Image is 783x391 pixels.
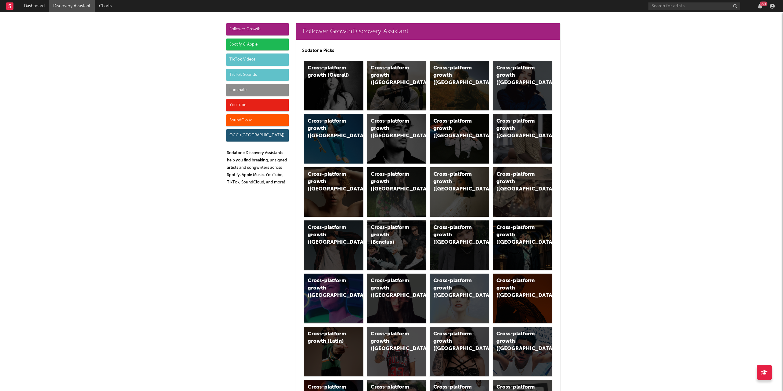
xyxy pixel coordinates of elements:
[304,327,363,376] a: Cross-platform growth (Latin)
[304,114,363,164] a: Cross-platform growth ([GEOGRAPHIC_DATA])
[367,61,426,110] a: Cross-platform growth ([GEOGRAPHIC_DATA])
[433,171,475,193] div: Cross-platform growth ([GEOGRAPHIC_DATA])
[760,2,767,6] div: 99 +
[304,220,363,270] a: Cross-platform growth ([GEOGRAPHIC_DATA])
[493,327,552,376] a: Cross-platform growth ([GEOGRAPHIC_DATA])
[226,99,289,111] div: YouTube
[493,274,552,323] a: Cross-platform growth ([GEOGRAPHIC_DATA])
[433,65,475,87] div: Cross-platform growth ([GEOGRAPHIC_DATA])
[493,61,552,110] a: Cross-platform growth ([GEOGRAPHIC_DATA])
[304,167,363,217] a: Cross-platform growth ([GEOGRAPHIC_DATA])
[367,327,426,376] a: Cross-platform growth ([GEOGRAPHIC_DATA])
[226,129,289,142] div: OCC ([GEOGRAPHIC_DATA])
[367,274,426,323] a: Cross-platform growth ([GEOGRAPHIC_DATA])
[371,171,412,193] div: Cross-platform growth ([GEOGRAPHIC_DATA])
[308,224,349,246] div: Cross-platform growth ([GEOGRAPHIC_DATA])
[493,114,552,164] a: Cross-platform growth ([GEOGRAPHIC_DATA])
[433,118,475,140] div: Cross-platform growth ([GEOGRAPHIC_DATA]/GSA)
[371,65,412,87] div: Cross-platform growth ([GEOGRAPHIC_DATA])
[308,171,349,193] div: Cross-platform growth ([GEOGRAPHIC_DATA])
[648,2,740,10] input: Search for artists
[430,274,489,323] a: Cross-platform growth ([GEOGRAPHIC_DATA])
[304,61,363,110] a: Cross-platform growth (Overall)
[493,220,552,270] a: Cross-platform growth ([GEOGRAPHIC_DATA])
[430,114,489,164] a: Cross-platform growth ([GEOGRAPHIC_DATA]/GSA)
[367,220,426,270] a: Cross-platform growth (Benelux)
[367,114,426,164] a: Cross-platform growth ([GEOGRAPHIC_DATA])
[433,224,475,246] div: Cross-platform growth ([GEOGRAPHIC_DATA])
[430,167,489,217] a: Cross-platform growth ([GEOGRAPHIC_DATA])
[308,118,349,140] div: Cross-platform growth ([GEOGRAPHIC_DATA])
[758,4,762,9] button: 99+
[227,149,289,186] p: Sodatone Discovery Assistants help you find breaking, unsigned artists and songwriters across Spo...
[371,330,412,352] div: Cross-platform growth ([GEOGRAPHIC_DATA])
[496,277,538,299] div: Cross-platform growth ([GEOGRAPHIC_DATA])
[302,47,554,54] p: Sodatone Picks
[308,65,349,79] div: Cross-platform growth (Overall)
[371,277,412,299] div: Cross-platform growth ([GEOGRAPHIC_DATA])
[371,224,412,246] div: Cross-platform growth (Benelux)
[308,330,349,345] div: Cross-platform growth (Latin)
[226,84,289,96] div: Luminate
[430,61,489,110] a: Cross-platform growth ([GEOGRAPHIC_DATA])
[304,274,363,323] a: Cross-platform growth ([GEOGRAPHIC_DATA])
[493,167,552,217] a: Cross-platform growth ([GEOGRAPHIC_DATA])
[496,118,538,140] div: Cross-platform growth ([GEOGRAPHIC_DATA])
[496,65,538,87] div: Cross-platform growth ([GEOGRAPHIC_DATA])
[226,23,289,35] div: Follower Growth
[433,330,475,352] div: Cross-platform growth ([GEOGRAPHIC_DATA])
[496,224,538,246] div: Cross-platform growth ([GEOGRAPHIC_DATA])
[308,277,349,299] div: Cross-platform growth ([GEOGRAPHIC_DATA])
[226,53,289,66] div: TikTok Videos
[296,23,560,40] a: Follower GrowthDiscovery Assistant
[367,167,426,217] a: Cross-platform growth ([GEOGRAPHIC_DATA])
[496,171,538,193] div: Cross-platform growth ([GEOGRAPHIC_DATA])
[430,327,489,376] a: Cross-platform growth ([GEOGRAPHIC_DATA])
[226,69,289,81] div: TikTok Sounds
[226,39,289,51] div: Spotify & Apple
[371,118,412,140] div: Cross-platform growth ([GEOGRAPHIC_DATA])
[430,220,489,270] a: Cross-platform growth ([GEOGRAPHIC_DATA])
[433,277,475,299] div: Cross-platform growth ([GEOGRAPHIC_DATA])
[496,330,538,352] div: Cross-platform growth ([GEOGRAPHIC_DATA])
[226,114,289,127] div: SoundCloud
